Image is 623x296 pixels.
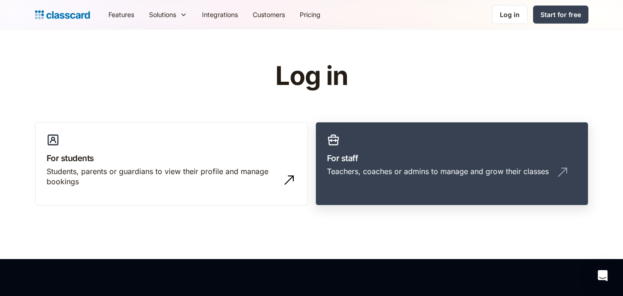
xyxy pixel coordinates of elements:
[101,4,142,25] a: Features
[245,4,292,25] a: Customers
[500,10,520,19] div: Log in
[533,6,588,24] a: Start for free
[35,122,308,206] a: For studentsStudents, parents or guardians to view their profile and manage bookings
[315,122,588,206] a: For staffTeachers, coaches or admins to manage and grow their classes
[149,10,176,19] div: Solutions
[327,152,577,164] h3: For staff
[540,10,581,19] div: Start for free
[142,4,195,25] div: Solutions
[492,5,528,24] a: Log in
[292,4,328,25] a: Pricing
[195,4,245,25] a: Integrations
[35,8,90,21] a: home
[47,166,278,187] div: Students, parents or guardians to view their profile and manage bookings
[47,152,297,164] h3: For students
[327,166,549,176] div: Teachers, coaches or admins to manage and grow their classes
[592,265,614,287] div: Open Intercom Messenger
[165,62,458,91] h1: Log in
